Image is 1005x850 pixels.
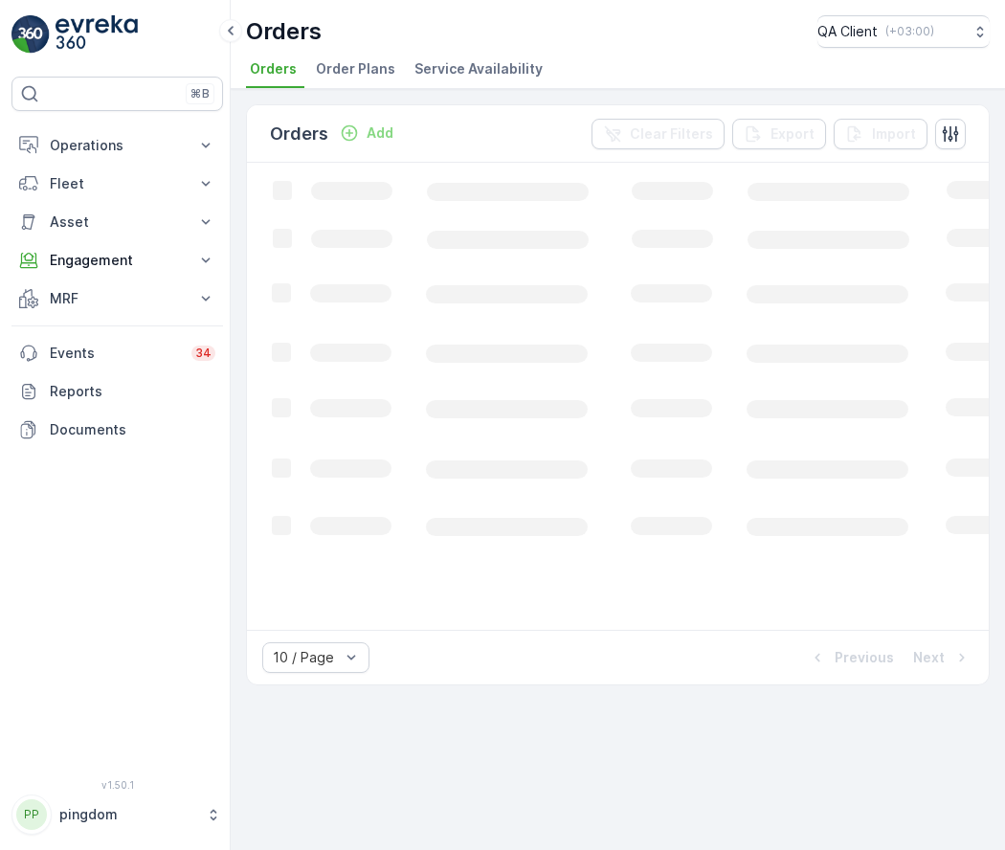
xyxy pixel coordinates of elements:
[367,123,393,143] p: Add
[246,16,322,47] p: Orders
[11,203,223,241] button: Asset
[11,334,223,372] a: Events34
[732,119,826,149] button: Export
[56,15,138,54] img: logo_light-DOdMpM7g.png
[50,382,215,401] p: Reports
[11,15,50,54] img: logo
[817,15,990,48] button: QA Client(+03:00)
[913,648,945,667] p: Next
[11,126,223,165] button: Operations
[50,212,185,232] p: Asset
[50,344,180,363] p: Events
[270,121,328,147] p: Orders
[770,124,815,144] p: Export
[11,372,223,411] a: Reports
[50,420,215,439] p: Documents
[834,119,927,149] button: Import
[806,646,896,669] button: Previous
[817,22,878,41] p: QA Client
[872,124,916,144] p: Import
[195,346,212,361] p: 34
[835,648,894,667] p: Previous
[11,165,223,203] button: Fleet
[332,122,401,145] button: Add
[50,174,185,193] p: Fleet
[50,136,185,155] p: Operations
[11,794,223,835] button: PPpingdom
[250,59,297,78] span: Orders
[59,805,196,824] p: pingdom
[11,280,223,318] button: MRF
[630,124,713,144] p: Clear Filters
[190,86,210,101] p: ⌘B
[11,779,223,791] span: v 1.50.1
[50,251,185,270] p: Engagement
[592,119,725,149] button: Clear Filters
[11,241,223,280] button: Engagement
[50,289,185,308] p: MRF
[414,59,543,78] span: Service Availability
[316,59,395,78] span: Order Plans
[885,24,934,39] p: ( +03:00 )
[16,799,47,830] div: PP
[11,411,223,449] a: Documents
[911,646,973,669] button: Next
